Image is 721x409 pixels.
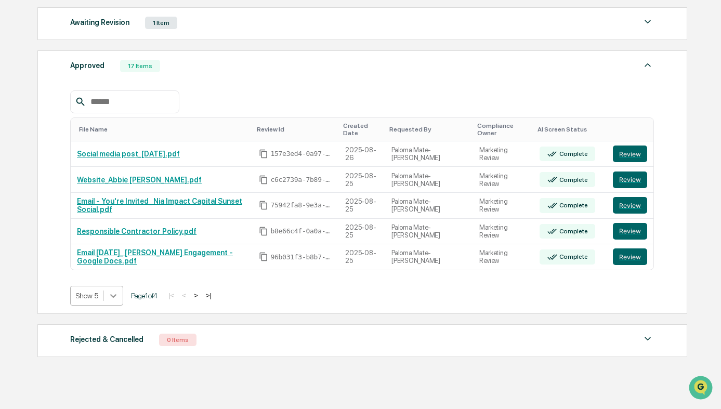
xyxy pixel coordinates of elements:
a: 🖐️Preclearance [6,127,71,146]
div: Toggle SortBy [477,122,529,137]
div: 🗄️ [75,132,84,140]
div: Complete [557,176,588,183]
a: Powered byPylon [73,176,126,184]
span: 157e3ed4-0a97-4440-9f23-56dcb4530cb4 [270,150,333,158]
td: 2025-08-26 [339,141,385,167]
img: caret [641,333,654,345]
td: Paloma Mate-[PERSON_NAME] [385,193,473,219]
div: 🖐️ [10,132,19,140]
p: How can we help? [10,22,189,38]
td: Paloma Mate-[PERSON_NAME] [385,244,473,270]
a: Email [DATE]_ [PERSON_NAME] Engagement - Google Docs.pdf [77,248,233,265]
span: Copy Id [259,175,268,184]
div: Complete [557,253,588,260]
a: 🗄️Attestations [71,127,133,146]
div: Rejected & Cancelled [70,333,143,346]
div: Complete [557,202,588,209]
span: Copy Id [259,252,268,261]
div: Start new chat [35,80,171,90]
td: 2025-08-25 [339,219,385,245]
td: Marketing Review [473,244,533,270]
div: 1 Item [145,17,177,29]
div: Awaiting Revision [70,16,129,29]
div: Complete [557,228,588,235]
img: 1746055101610-c473b297-6a78-478c-a979-82029cc54cd1 [10,80,29,98]
button: Review [613,171,647,188]
button: Review [613,248,647,265]
button: |< [165,291,177,300]
iframe: Open customer support [688,375,716,403]
div: Approved [70,59,104,72]
button: Review [613,197,647,214]
td: Marketing Review [473,193,533,219]
span: Copy Id [259,201,268,210]
td: 2025-08-25 [339,244,385,270]
a: Email - You're Invited_ Nia Impact Capital Sunset Social.pdf [77,197,242,214]
a: 🔎Data Lookup [6,147,70,165]
img: caret [641,16,654,28]
div: Toggle SortBy [257,126,335,133]
button: Start new chat [177,83,189,95]
button: < [179,291,189,300]
span: Data Lookup [21,151,65,161]
td: 2025-08-25 [339,193,385,219]
a: Website_Abbie [PERSON_NAME].pdf [77,176,202,184]
div: 0 Items [159,334,196,346]
td: Paloma Mate-[PERSON_NAME] [385,219,473,245]
td: Paloma Mate-[PERSON_NAME] [385,141,473,167]
a: Social media post_[DATE].pdf [77,150,180,158]
td: Paloma Mate-[PERSON_NAME] [385,167,473,193]
a: Responsible Contractor Policy.pdf [77,227,196,235]
div: Toggle SortBy [615,126,649,133]
button: Review [613,223,647,240]
span: c6c2739a-7b89-4a52-8d9f-dbe1f86c6086 [270,176,333,184]
span: 96b031f3-b8b7-45f3-be42-1457026724b0 [270,253,333,261]
div: Complete [557,150,588,157]
button: Review [613,146,647,162]
span: Attestations [86,131,129,141]
td: 2025-08-25 [339,167,385,193]
div: 17 Items [120,60,160,72]
span: Pylon [103,176,126,184]
td: Marketing Review [473,141,533,167]
div: 🔎 [10,152,19,160]
div: Toggle SortBy [343,122,381,137]
button: >| [203,291,215,300]
span: Preclearance [21,131,67,141]
button: > [191,291,201,300]
span: 75942fa8-9e3a-4274-ba51-7c3a3657b9d7 [270,201,333,209]
div: Toggle SortBy [389,126,469,133]
span: Copy Id [259,149,268,159]
div: We're available if you need us! [35,90,132,98]
td: Marketing Review [473,219,533,245]
span: Page 1 of 4 [131,292,158,300]
td: Marketing Review [473,167,533,193]
img: caret [641,59,654,71]
div: Toggle SortBy [538,126,602,133]
div: Toggle SortBy [79,126,248,133]
span: Copy Id [259,227,268,236]
span: b8e66c4f-0a0a-4a2a-9923-b28b8add13bd [270,227,333,235]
